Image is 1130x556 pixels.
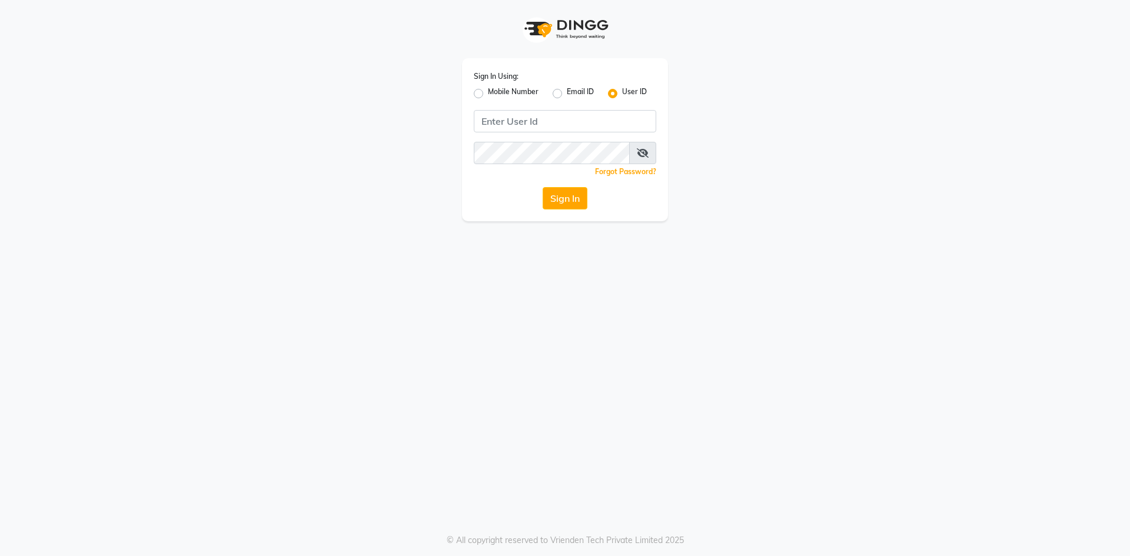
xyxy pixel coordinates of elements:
a: Forgot Password? [595,167,656,176]
label: Mobile Number [488,86,539,101]
label: User ID [622,86,647,101]
input: Username [474,142,630,164]
label: Email ID [567,86,594,101]
img: logo1.svg [518,12,612,46]
input: Username [474,110,656,132]
label: Sign In Using: [474,71,519,82]
button: Sign In [543,187,587,209]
